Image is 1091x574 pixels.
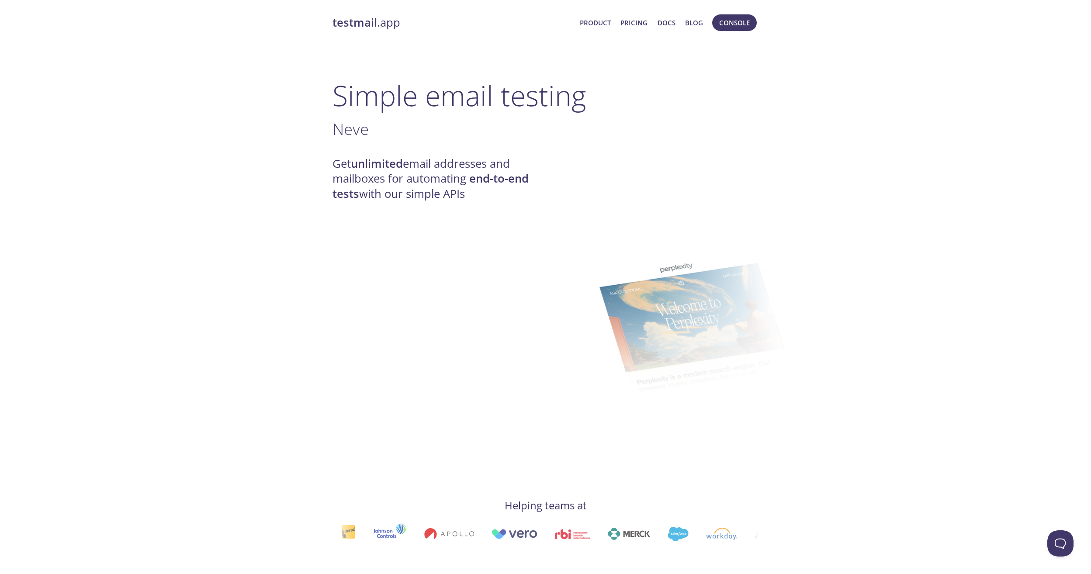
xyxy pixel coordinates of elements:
button: Console [712,14,757,31]
strong: end-to-end tests [332,171,529,201]
iframe: Help Scout Beacon - Open [1047,530,1074,557]
a: Product [580,17,611,28]
img: merck [606,528,648,540]
img: workday [704,528,735,540]
strong: testmail [332,15,377,30]
h4: Helping teams at [332,498,759,512]
h1: Simple email testing [332,79,759,112]
strong: unlimited [351,156,403,171]
a: Blog [685,17,703,28]
img: apollo [422,528,471,540]
img: vero [489,529,535,539]
img: salesforce [665,527,686,541]
a: Pricing [620,17,648,28]
img: johnsoncontrols [371,523,404,544]
span: Neve [332,118,369,140]
a: testmail.app [332,15,573,30]
img: testmail-email-viewer [228,202,700,498]
img: rbi [553,529,588,539]
img: testmail-email-viewer [372,174,844,470]
span: Console [719,17,750,28]
h4: Get email addresses and mailboxes for automating with our simple APIs [332,156,546,201]
a: Docs [658,17,675,28]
